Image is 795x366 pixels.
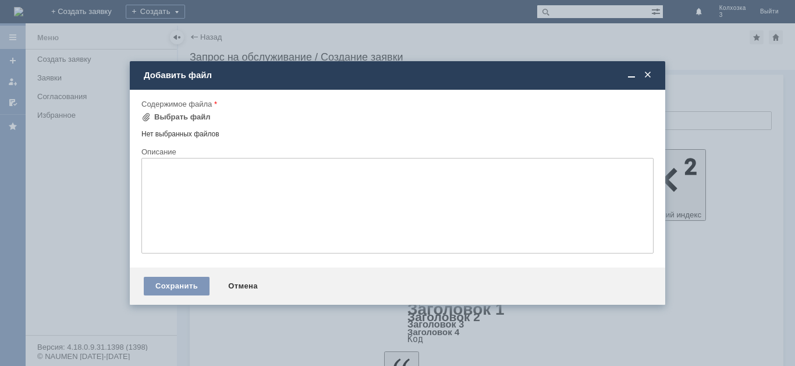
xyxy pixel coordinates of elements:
[642,70,654,80] span: Закрыть
[141,148,651,156] div: Описание
[154,112,211,122] div: Выбрать файл
[141,100,651,108] div: Содержимое файла
[626,70,637,80] span: Свернуть (Ctrl + M)
[5,5,170,14] div: Просьба удалить отложенные чеки
[141,125,654,139] div: Нет выбранных файлов
[144,70,654,80] div: Добавить файл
